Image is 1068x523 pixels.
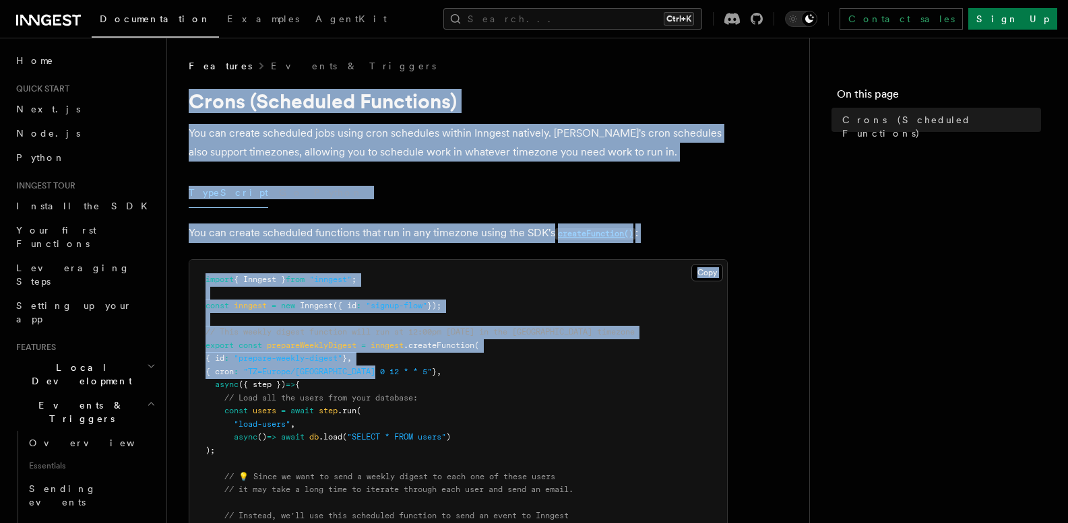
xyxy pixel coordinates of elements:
[16,104,80,114] span: Next.js
[427,301,441,310] span: });
[11,83,69,94] span: Quick start
[16,128,80,139] span: Node.js
[206,446,215,455] span: );
[24,431,158,455] a: Overview
[432,367,437,376] span: }
[239,380,286,389] span: ({ step })
[257,432,267,442] span: ()
[243,367,432,376] span: "TZ=Europe/[GEOGRAPHIC_DATA] 0 12 * * 5"
[309,432,319,442] span: db
[361,341,366,350] span: =
[314,178,363,208] button: Python
[224,406,248,415] span: const
[206,301,229,310] span: const
[11,48,158,73] a: Home
[189,59,252,73] span: Features
[333,301,356,310] span: ({ id
[11,218,158,256] a: Your first Functions
[234,432,257,442] span: async
[315,13,387,24] span: AgentKit
[234,353,342,363] span: "prepare-weekly-digest"
[11,398,147,425] span: Events & Triggers
[347,432,446,442] span: "SELECT * FROM users"
[555,226,635,239] a: createFunction()
[29,438,168,448] span: Overview
[342,353,347,363] span: }
[227,13,299,24] span: Examples
[16,225,96,249] span: Your first Functions
[234,301,267,310] span: inngest
[11,393,158,431] button: Events & Triggers
[281,406,286,415] span: =
[253,406,276,415] span: users
[239,341,262,350] span: const
[11,180,75,191] span: Inngest tour
[290,406,314,415] span: await
[11,355,158,393] button: Local Development
[11,97,158,121] a: Next.js
[11,194,158,218] a: Install the SDK
[785,11,817,27] button: Toggle dark mode
[234,367,239,376] span: :
[356,301,361,310] span: :
[286,275,305,284] span: from
[16,152,65,163] span: Python
[234,275,286,284] span: { Inngest }
[691,264,723,281] button: Copy
[307,4,395,36] a: AgentKit
[189,89,728,113] h1: Crons (Scheduled Functions)
[24,455,158,477] span: Essentials
[224,393,418,403] span: // Load all the users from your database:
[342,432,347,442] span: (
[300,301,333,310] span: Inngest
[404,341,474,350] span: .createFunction
[16,263,130,287] span: Leveraging Steps
[272,301,276,310] span: =
[474,341,479,350] span: (
[11,145,158,170] a: Python
[100,13,211,24] span: Documentation
[267,432,276,442] span: =>
[206,367,234,376] span: { cron
[840,8,963,30] a: Contact sales
[309,275,352,284] span: "inngest"
[281,432,305,442] span: await
[319,432,342,442] span: .load
[664,12,694,26] kbd: Ctrl+K
[215,380,239,389] span: async
[11,256,158,293] a: Leveraging Steps
[290,419,295,429] span: ,
[968,8,1057,30] a: Sign Up
[189,124,728,162] p: You can create scheduled jobs using cron schedules within Inngest natively. [PERSON_NAME]'s cron ...
[286,380,295,389] span: =>
[267,341,356,350] span: prepareWeeklyDigest
[319,406,338,415] span: step
[842,113,1041,140] span: Crons (Scheduled Functions)
[437,367,441,376] span: ,
[24,477,158,514] a: Sending events
[555,228,635,240] code: createFunction()
[16,300,132,324] span: Setting up your app
[11,293,158,331] a: Setting up your app
[443,8,702,30] button: Search...Ctrl+K
[371,341,404,350] span: inngest
[352,275,356,284] span: ;
[11,361,147,388] span: Local Development
[338,406,356,415] span: .run
[271,59,436,73] a: Events & Triggers
[837,86,1041,108] h4: On this page
[234,419,290,429] span: "load-users"
[189,178,268,208] button: TypeScript
[206,327,635,337] span: // This weekly digest function will run at 12:00pm [DATE] in the [GEOGRAPHIC_DATA] timezone
[224,353,229,363] span: :
[206,341,234,350] span: export
[279,178,303,208] button: Go
[92,4,219,38] a: Documentation
[189,223,728,243] p: You can create scheduled functions that run in any timezone using the SDK's :
[11,121,158,145] a: Node.js
[11,342,56,353] span: Features
[16,54,54,67] span: Home
[16,201,156,211] span: Install the SDK
[837,108,1041,145] a: Crons (Scheduled Functions)
[224,485,573,494] span: // it may take a long time to iterate through each user and send an email.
